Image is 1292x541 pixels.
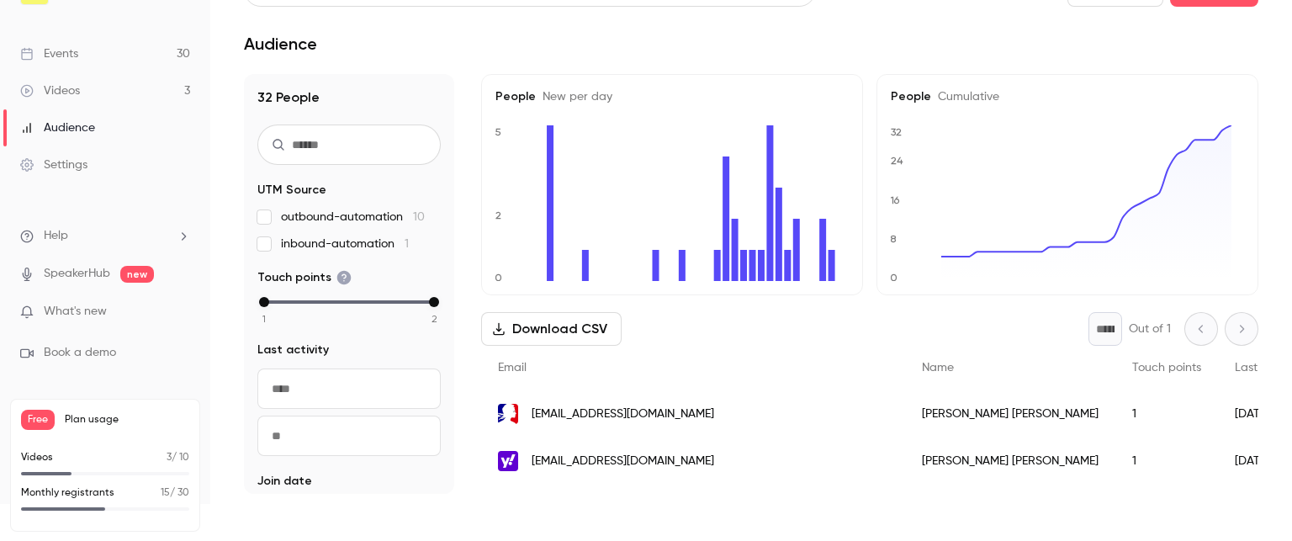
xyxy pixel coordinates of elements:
span: Join date [257,473,312,490]
a: SpeakerHub [44,265,110,283]
span: new [120,266,154,283]
img: yahoo.fr [498,451,518,471]
iframe: Noticeable Trigger [170,305,190,320]
span: What's new [44,303,107,321]
span: [EMAIL_ADDRESS][DOMAIN_NAME] [532,453,714,470]
div: min [259,297,269,307]
span: 1 [405,238,409,250]
p: / 30 [161,485,189,501]
span: Name [922,362,954,374]
div: Settings [20,156,87,173]
text: 8 [890,233,897,245]
h5: People [495,88,849,105]
div: Audit Alsace Rénovation [905,485,1115,532]
span: Book a demo [44,344,116,362]
p: Monthly registrants [21,485,114,501]
text: 2 [495,210,501,221]
div: Events [20,45,78,62]
span: [EMAIL_ADDRESS][DOMAIN_NAME] [532,406,714,423]
span: Touch points [1132,362,1201,374]
text: 24 [891,155,903,167]
div: 1 [1115,485,1218,532]
p: Videos [21,450,53,465]
p: / 10 [167,450,189,465]
text: 32 [891,126,902,138]
span: Cumulative [931,91,999,103]
span: New per day [536,91,612,103]
img: developpement-durable.gouv.fr [498,404,518,424]
span: Last activity [257,342,329,358]
h1: Audience [244,34,317,54]
p: Out of 1 [1129,321,1171,337]
text: 0 [890,272,898,284]
div: [PERSON_NAME] [PERSON_NAME] [905,390,1115,438]
span: Touch points [257,269,352,286]
li: help-dropdown-opener [20,227,190,245]
span: inbound-automation [281,236,409,252]
span: Email [498,362,527,374]
button: Download CSV [481,312,622,346]
span: Free [21,410,55,430]
span: Plan usage [65,413,189,427]
text: 16 [890,194,900,206]
div: 1 [1115,438,1218,485]
text: 0 [495,272,502,284]
span: 1 [262,311,266,326]
span: outbound-automation [281,209,425,225]
h1: 32 People [257,88,441,108]
span: 10 [413,211,425,223]
div: Audience [20,119,95,136]
span: Help [44,227,68,245]
div: max [429,297,439,307]
h5: People [891,88,1244,105]
text: 5 [495,126,501,138]
div: 1 [1115,390,1218,438]
span: UTM Source [257,182,326,199]
div: [PERSON_NAME] [PERSON_NAME] [905,438,1115,485]
span: 2 [432,311,437,326]
div: Videos [20,82,80,99]
span: 3 [167,453,172,463]
span: 15 [161,488,170,498]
